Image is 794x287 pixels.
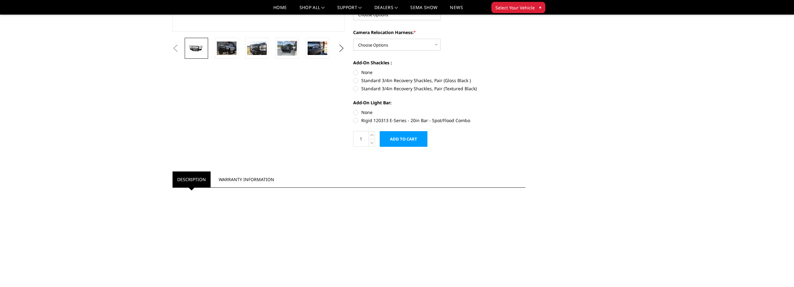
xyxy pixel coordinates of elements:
[353,85,525,92] label: Standard 3/4in Recovery Shackles, Pair (Textured Black)
[353,109,525,116] label: None
[353,99,525,106] label: Add-On Light Bar:
[450,5,463,14] a: News
[214,171,279,187] a: Warranty Information
[353,69,525,76] label: None
[495,4,535,11] span: Select Your Vehicle
[308,42,327,55] img: 2017-2022 Ford F250-350 - FT Series - Extreme Front Bumper
[217,42,236,55] img: 2017-2022 Ford F250-350 - FT Series - Extreme Front Bumper
[353,59,525,66] label: Add-On Shackles :
[353,117,525,124] label: Rigid 120313 E-Series - 20in Bar - Spot/Flood Combo
[353,29,525,36] label: Camera Relocation Harness:
[337,5,362,14] a: Support
[171,44,180,53] button: Previous
[491,2,545,13] button: Select Your Vehicle
[374,5,398,14] a: Dealers
[247,42,267,55] img: 2017-2022 Ford F250-350 - FT Series - Extreme Front Bumper
[277,41,297,56] img: 2017-2022 Ford F250-350 - FT Series - Extreme Front Bumper
[273,5,287,14] a: Home
[380,131,427,147] input: Add to Cart
[300,5,325,14] a: shop all
[173,171,211,187] a: Description
[410,5,437,14] a: SEMA Show
[353,77,525,84] label: Standard 3/4in Recovery Shackles, Pair (Gloss Black )
[337,44,346,53] button: Next
[539,4,541,11] span: ▾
